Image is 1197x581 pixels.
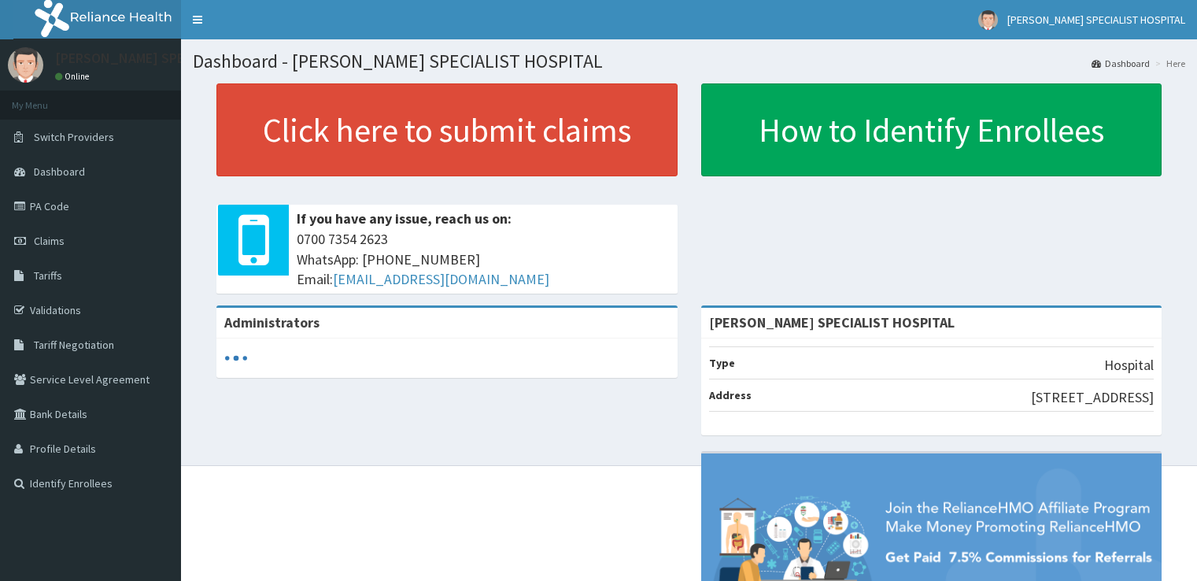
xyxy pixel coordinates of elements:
a: Dashboard [1092,57,1150,70]
a: Click here to submit claims [216,83,678,176]
img: User Image [978,10,998,30]
p: [STREET_ADDRESS] [1031,387,1154,408]
a: How to Identify Enrollees [701,83,1162,176]
h1: Dashboard - [PERSON_NAME] SPECIALIST HOSPITAL [193,51,1185,72]
p: [PERSON_NAME] SPECIALIST HOSPITAL [55,51,296,65]
img: User Image [8,47,43,83]
span: [PERSON_NAME] SPECIALIST HOSPITAL [1007,13,1185,27]
b: Administrators [224,313,320,331]
li: Here [1151,57,1185,70]
a: [EMAIL_ADDRESS][DOMAIN_NAME] [333,270,549,288]
span: Tariff Negotiation [34,338,114,352]
b: If you have any issue, reach us on: [297,209,512,228]
b: Type [709,356,735,370]
span: 0700 7354 2623 WhatsApp: [PHONE_NUMBER] Email: [297,229,670,290]
a: Online [55,71,93,82]
p: Hospital [1104,355,1154,376]
strong: [PERSON_NAME] SPECIALIST HOSPITAL [709,313,955,331]
span: Dashboard [34,165,85,179]
span: Claims [34,234,65,248]
svg: audio-loading [224,346,248,370]
span: Switch Providers [34,130,114,144]
b: Address [709,388,752,402]
span: Tariffs [34,268,62,283]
